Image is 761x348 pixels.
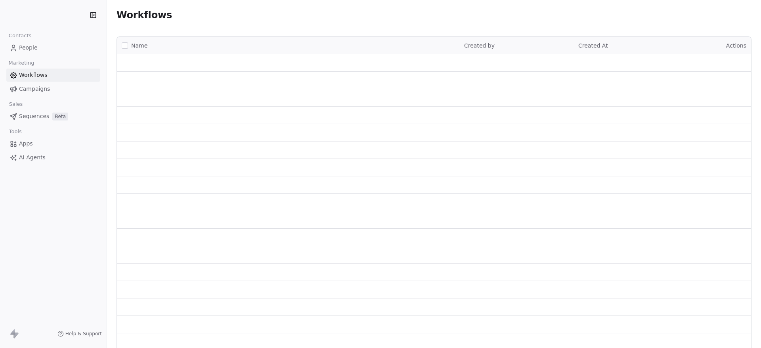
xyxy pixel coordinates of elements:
span: Tools [6,126,25,138]
span: Workflows [19,71,48,79]
a: Workflows [6,69,100,82]
span: AI Agents [19,153,46,162]
a: People [6,41,100,54]
span: Apps [19,140,33,148]
span: People [19,44,38,52]
span: Campaigns [19,85,50,93]
span: Workflows [117,10,172,21]
a: Apps [6,137,100,150]
span: Created At [578,42,608,49]
span: Beta [52,113,68,120]
span: Created by [464,42,495,49]
a: Help & Support [57,331,102,337]
a: SequencesBeta [6,110,100,123]
span: Name [131,42,147,50]
a: Campaigns [6,82,100,96]
a: AI Agents [6,151,100,164]
span: Marketing [5,57,38,69]
span: Contacts [5,30,35,42]
span: Sales [6,98,26,110]
span: Actions [726,42,746,49]
span: Sequences [19,112,49,120]
span: Help & Support [65,331,102,337]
